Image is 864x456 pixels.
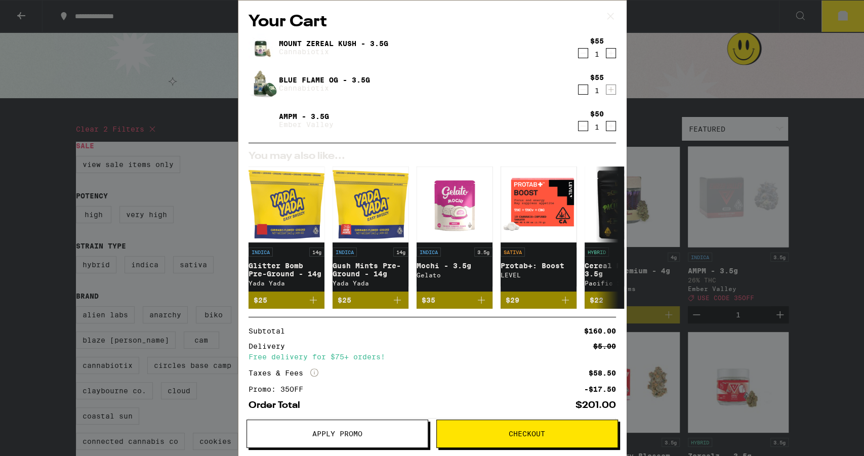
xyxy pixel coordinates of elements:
div: Yada Yada [333,280,408,286]
a: Open page for Glitter Bomb Pre-Ground - 14g from Yada Yada [249,167,324,292]
div: $58.50 [589,369,616,377]
button: Decrement [578,48,588,58]
div: 1 [590,50,604,58]
span: $29 [506,296,519,304]
div: $55 [590,73,604,81]
button: Apply Promo [246,420,428,448]
p: 3.5g [474,247,492,257]
div: $201.00 [575,401,616,410]
div: LEVEL [501,272,577,278]
span: $35 [422,296,435,304]
a: Open page for Cereal Milk - 3.5g from Pacific Stone [585,167,661,292]
button: Increment [606,48,616,58]
p: 14g [309,247,324,257]
img: Yada Yada - Glitter Bomb Pre-Ground - 14g [249,167,324,242]
span: $22 [590,296,603,304]
button: Decrement [578,121,588,131]
button: Add to bag [249,292,324,309]
div: Delivery [249,343,292,350]
div: Promo: 35OFF [249,386,310,393]
img: Pacific Stone - Cereal Milk - 3.5g [585,167,661,242]
div: Pacific Stone [585,280,661,286]
div: 1 [590,87,604,95]
div: Subtotal [249,327,292,335]
span: $25 [254,296,267,304]
p: Glitter Bomb Pre-Ground - 14g [249,262,324,278]
p: INDICA [333,247,357,257]
img: Yada Yada - Gush Mints Pre-Ground - 14g [333,167,408,242]
h2: You may also like... [249,151,616,161]
a: Mount Zereal Kush - 3.5g [279,39,388,48]
p: SATIVA [501,247,525,257]
button: Increment [606,121,616,131]
span: $25 [338,296,351,304]
div: $5.00 [593,343,616,350]
a: Open page for Gush Mints Pre-Ground - 14g from Yada Yada [333,167,408,292]
img: AMPM - 3.5g [249,106,277,135]
p: INDICA [249,247,273,257]
div: Yada Yada [249,280,324,286]
a: Open page for Mochi - 3.5g from Gelato [417,167,492,292]
div: $50 [590,110,604,118]
p: HYBRID [585,247,609,257]
h2: Your Cart [249,11,616,33]
img: LEVEL - Protab+: Boost [501,167,577,242]
span: Apply Promo [312,430,362,437]
img: Gelato - Mochi - 3.5g [417,167,492,242]
a: AMPM - 3.5g [279,112,334,120]
button: Checkout [436,420,618,448]
div: $160.00 [584,327,616,335]
span: Checkout [509,430,545,437]
div: Free delivery for $75+ orders! [249,353,616,360]
p: Cereal Milk - 3.5g [585,262,661,278]
button: Add to bag [501,292,577,309]
a: Blue Flame OG - 3.5g [279,76,370,84]
img: Blue Flame OG - 3.5g [249,70,277,98]
p: 14g [393,247,408,257]
img: Mount Zereal Kush - 3.5g [249,33,277,62]
p: INDICA [417,247,441,257]
p: Gush Mints Pre-Ground - 14g [333,262,408,278]
button: Add to bag [417,292,492,309]
div: 1 [590,123,604,131]
div: Gelato [417,272,492,278]
button: Decrement [578,85,588,95]
button: Add to bag [333,292,408,309]
div: Taxes & Fees [249,368,318,378]
button: Add to bag [585,292,661,309]
div: Order Total [249,401,307,410]
a: Open page for Protab+: Boost from LEVEL [501,167,577,292]
p: Protab+: Boost [501,262,577,270]
button: Increment [606,85,616,95]
p: Ember Valley [279,120,334,129]
p: Cannabiotix [279,48,388,56]
div: $55 [590,37,604,45]
p: Cannabiotix [279,84,370,92]
p: Mochi - 3.5g [417,262,492,270]
div: -$17.50 [584,386,616,393]
span: Hi. Need any help? [6,7,73,15]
